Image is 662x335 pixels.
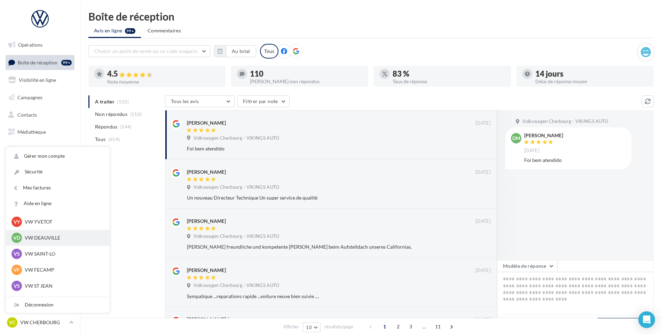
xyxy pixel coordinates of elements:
[108,137,120,142] span: (654)
[4,38,76,52] a: Opérations
[524,157,626,164] div: Foi bem atendido
[379,321,390,332] span: 1
[187,293,446,300] div: Sympatique ...reparations rapide ...voiture neuve bien suivie ....
[171,98,199,104] span: Tous les avis
[306,325,312,330] span: 10
[4,73,76,87] a: Visibilité en ligne
[524,133,563,138] div: [PERSON_NAME]
[13,234,20,241] span: VD
[130,111,142,117] span: (110)
[535,79,648,84] div: Délai de réponse moyen
[405,321,416,332] span: 3
[194,282,279,289] span: Volkswagen Cherbourg - VIKINGS AUTO
[475,317,491,323] span: [DATE]
[61,60,72,65] div: 99+
[4,125,76,139] a: Médiathèque
[9,319,16,326] span: VC
[214,45,256,57] button: Au total
[393,79,505,84] div: Taux de réponse
[25,266,101,273] p: VW FECAMP
[14,218,20,225] span: VY
[6,180,110,196] a: Mes factures
[187,316,238,323] div: [PERSON_NAME]-horn
[88,45,210,57] button: Choisir un point de vente ou un code magasin
[107,79,220,84] div: Note moyenne
[535,70,648,78] div: 14 jours
[187,194,446,201] div: Un nouveau Directeur Technique Un super service de qualité
[250,70,363,78] div: 110
[6,297,110,313] div: Déconnexion
[393,70,505,78] div: 83 %
[524,148,539,154] span: [DATE]
[432,321,444,332] span: 11
[283,324,299,330] span: Afficher
[194,135,279,141] span: Volkswagen Cherbourg - VIKINGS AUTO
[194,233,279,240] span: Volkswagen Cherbourg - VIKINGS AUTO
[17,146,41,152] span: Calendrier
[497,260,558,272] button: Modèle de réponse
[303,322,321,332] button: 10
[187,169,226,176] div: [PERSON_NAME]
[187,119,226,126] div: [PERSON_NAME]
[237,95,290,107] button: Filtrer par note
[475,267,491,274] span: [DATE]
[475,218,491,225] span: [DATE]
[18,42,42,48] span: Opérations
[226,45,256,57] button: Au total
[6,148,110,164] a: Gérer mon compte
[187,267,226,274] div: [PERSON_NAME]
[88,11,654,22] div: Boîte de réception
[19,77,56,83] span: Visibilité en ligne
[120,124,132,130] span: (544)
[14,282,20,289] span: VS
[17,111,37,117] span: Contacts
[6,164,110,180] a: Sécurité
[17,94,42,100] span: Campagnes
[4,182,76,203] a: Campagnes DataOnDemand
[260,44,278,59] div: Tous
[6,196,110,211] a: Aide en ligne
[14,250,20,257] span: VS
[95,111,127,118] span: Non répondus
[512,135,520,142] span: DM
[94,48,197,54] span: Choisir un point de vente ou un code magasin
[14,266,20,273] span: VF
[4,142,76,157] a: Calendrier
[25,218,101,225] p: VW YVETOT
[522,118,608,125] span: Volkswagen Cherbourg - VIKINGS AUTO
[20,319,66,326] p: VW CHERBOURG
[393,321,404,332] span: 2
[17,129,46,135] span: Médiathèque
[4,159,76,180] a: PLV et print personnalisable
[475,169,491,176] span: [DATE]
[250,79,363,84] div: [PERSON_NAME] non répondus
[638,311,655,328] div: Open Intercom Messenger
[25,250,101,257] p: VW SAINT-LO
[475,120,491,126] span: [DATE]
[107,70,220,78] div: 4.5
[4,108,76,122] a: Contacts
[18,59,57,65] span: Boîte de réception
[187,145,446,152] div: Foi bem atendido
[165,95,235,107] button: Tous les avis
[95,136,105,143] span: Tous
[25,282,101,289] p: VW ST JEAN
[324,324,353,330] span: résultats/page
[4,90,76,105] a: Campagnes
[95,123,118,130] span: Répondus
[4,55,76,70] a: Boîte de réception99+
[419,321,430,332] span: ...
[187,243,446,250] div: [PERSON_NAME] freundliche und kompetente [PERSON_NAME] beim Aufstelldach unseres Californias.
[6,316,74,329] a: VC VW CHERBOURG
[187,218,226,225] div: [PERSON_NAME]
[148,27,181,34] span: Commentaires
[25,234,101,241] p: VW DEAUVILLE
[194,184,279,190] span: Volkswagen Cherbourg - VIKINGS AUTO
